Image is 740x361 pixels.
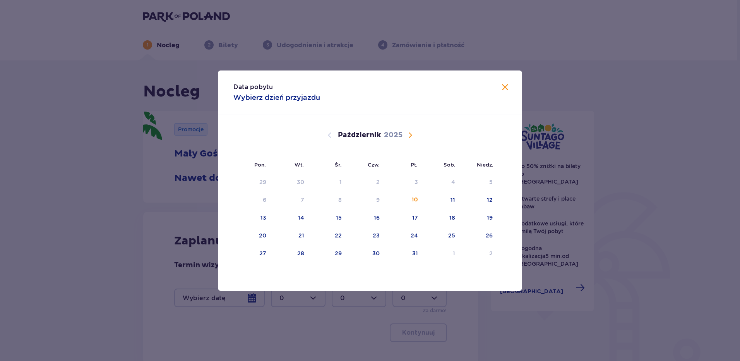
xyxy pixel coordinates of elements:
[233,210,272,227] td: 13
[368,162,380,168] small: Czw.
[298,214,304,222] div: 14
[385,210,423,227] td: 17
[310,174,347,191] td: Data niedostępna. środa, 1 października 2025
[412,214,418,222] div: 17
[373,232,380,239] div: 23
[376,196,380,204] div: 9
[336,214,342,222] div: 15
[461,210,498,227] td: 19
[347,245,385,262] td: 30
[233,83,273,91] p: Data pobytu
[233,245,272,262] td: 27
[295,162,304,168] small: Wt.
[338,196,342,204] div: 8
[297,178,304,186] div: 30
[487,196,493,204] div: 12
[385,192,423,209] td: 10
[233,192,272,209] td: Data niedostępna. poniedziałek, 6 października 2025
[260,214,266,222] div: 13
[347,174,385,191] td: Data niedostępna. czwartek, 2 października 2025
[489,249,493,257] div: 2
[384,131,403,140] p: 2025
[259,178,266,186] div: 29
[451,178,455,186] div: 4
[423,245,461,262] td: 1
[448,232,455,239] div: 25
[259,249,266,257] div: 27
[297,249,304,257] div: 28
[486,232,493,239] div: 26
[461,227,498,244] td: 26
[423,210,461,227] td: 18
[461,245,498,262] td: 2
[272,192,310,209] td: Data niedostępna. wtorek, 7 października 2025
[310,192,347,209] td: Data niedostępna. środa, 8 października 2025
[477,162,493,168] small: Niedz.
[338,131,381,140] p: Październik
[310,245,347,262] td: 29
[335,162,342,168] small: Śr.
[310,210,347,227] td: 15
[423,227,461,244] td: 25
[233,227,272,244] td: 20
[372,249,380,257] div: 30
[272,174,310,191] td: Data niedostępna. wtorek, 30 września 2025
[444,162,456,168] small: Sob.
[449,214,455,222] div: 18
[423,174,461,191] td: Data niedostępna. sobota, 4 października 2025
[325,131,334,140] button: Poprzedni miesiąc
[335,249,342,257] div: 29
[301,196,304,204] div: 7
[406,131,415,140] button: Następny miesiąc
[415,178,418,186] div: 3
[259,232,266,239] div: 20
[453,249,455,257] div: 1
[412,249,418,257] div: 31
[347,210,385,227] td: 16
[376,178,380,186] div: 2
[487,214,493,222] div: 19
[272,210,310,227] td: 14
[451,196,455,204] div: 11
[263,196,266,204] div: 6
[385,245,423,262] td: 31
[489,178,493,186] div: 5
[385,174,423,191] td: Data niedostępna. piątek, 3 października 2025
[339,178,342,186] div: 1
[385,227,423,244] td: 24
[254,162,266,168] small: Pon.
[233,174,272,191] td: Data niedostępna. poniedziałek, 29 września 2025
[335,232,342,239] div: 22
[461,192,498,209] td: 12
[411,162,418,168] small: Pt.
[423,192,461,209] td: 11
[272,245,310,262] td: 28
[500,83,510,93] button: Zamknij
[374,214,380,222] div: 16
[233,93,320,102] p: Wybierz dzień przyjazdu
[347,227,385,244] td: 23
[347,192,385,209] td: Data niedostępna. czwartek, 9 października 2025
[298,232,304,239] div: 21
[412,196,418,204] div: 10
[310,227,347,244] td: 22
[411,232,418,239] div: 24
[461,174,498,191] td: Data niedostępna. niedziela, 5 października 2025
[272,227,310,244] td: 21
